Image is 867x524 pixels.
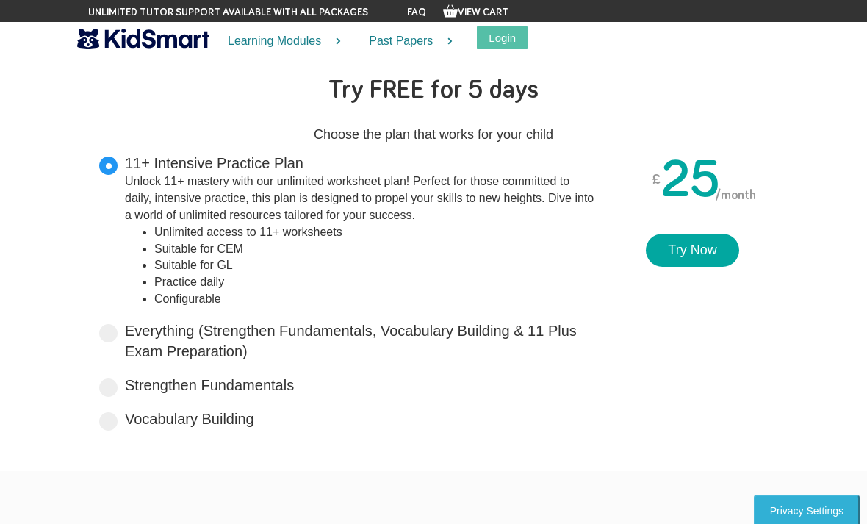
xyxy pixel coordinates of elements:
label: Strengthen Fundamentals [125,375,294,396]
span: 25 [661,154,720,207]
li: Suitable for GL [154,257,595,274]
img: KidSmart logo [77,26,209,51]
p: Choose the plan that works for your child [88,123,779,146]
sup: £ [652,166,661,193]
li: Practice daily [154,274,595,291]
label: Vocabulary Building [125,409,254,430]
a: Learning Modules [209,22,350,61]
label: 11+ Intensive Practice Plan [125,153,595,308]
a: Try Now [646,234,738,268]
img: Your items in the shopping basket [443,4,458,18]
sub: /month [715,189,756,202]
li: Suitable for CEM [154,241,595,258]
li: Unlimited access to 11+ worksheets [154,224,595,241]
a: Past Papers [350,22,462,61]
h2: Try FREE for 5 days [88,66,779,116]
a: View Cart [443,7,508,18]
span: Unlimited tutor support available with all packages [88,5,368,20]
li: Configurable [154,291,595,308]
label: Everything (Strengthen Fundamentals, Vocabulary Building & 11 Plus Exam Preparation) [125,320,595,362]
button: Login [477,26,528,49]
div: Unlock 11+ mastery with our unlimited worksheet plan! Perfect for those committed to daily, inten... [125,173,595,224]
a: FAQ [407,7,426,18]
